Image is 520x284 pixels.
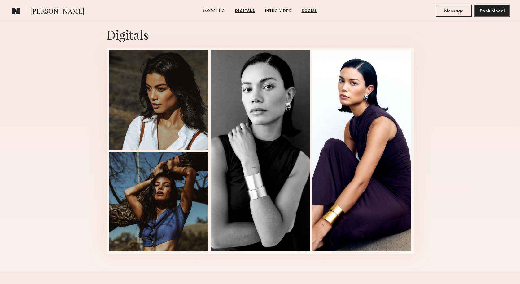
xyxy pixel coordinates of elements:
button: Message [436,5,472,17]
a: Digitals [233,8,258,14]
a: Intro Video [263,8,294,14]
a: Modeling [201,8,228,14]
button: Book Model [474,5,510,17]
a: Social [299,8,320,14]
span: [PERSON_NAME] [30,6,85,17]
a: Book Model [474,8,510,13]
div: Digitals [107,26,414,43]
